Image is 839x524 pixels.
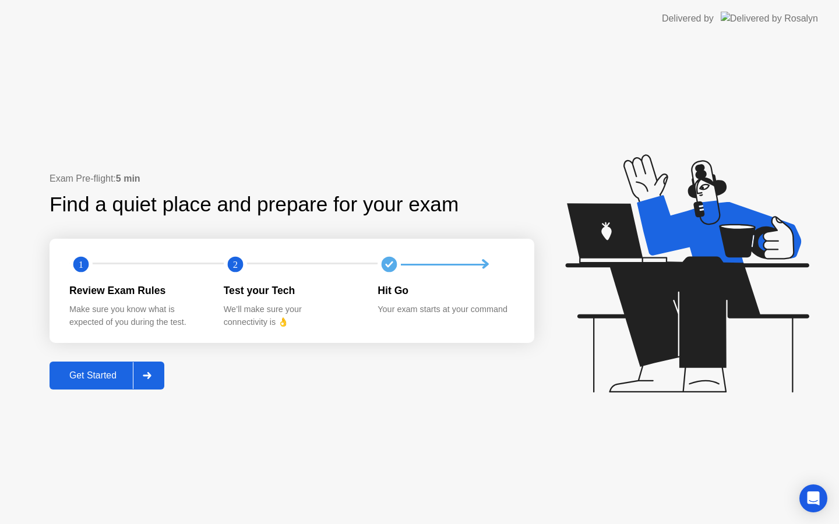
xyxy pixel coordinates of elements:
[233,259,238,270] text: 2
[50,362,164,390] button: Get Started
[799,484,827,512] div: Open Intercom Messenger
[378,283,513,298] div: Hit Go
[50,189,460,220] div: Find a quiet place and prepare for your exam
[53,370,133,381] div: Get Started
[69,303,205,328] div: Make sure you know what is expected of you during the test.
[69,283,205,298] div: Review Exam Rules
[224,303,359,328] div: We’ll make sure your connectivity is 👌
[224,283,359,298] div: Test your Tech
[721,12,818,25] img: Delivered by Rosalyn
[662,12,714,26] div: Delivered by
[79,259,83,270] text: 1
[378,303,513,316] div: Your exam starts at your command
[116,174,140,183] b: 5 min
[50,172,534,186] div: Exam Pre-flight:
